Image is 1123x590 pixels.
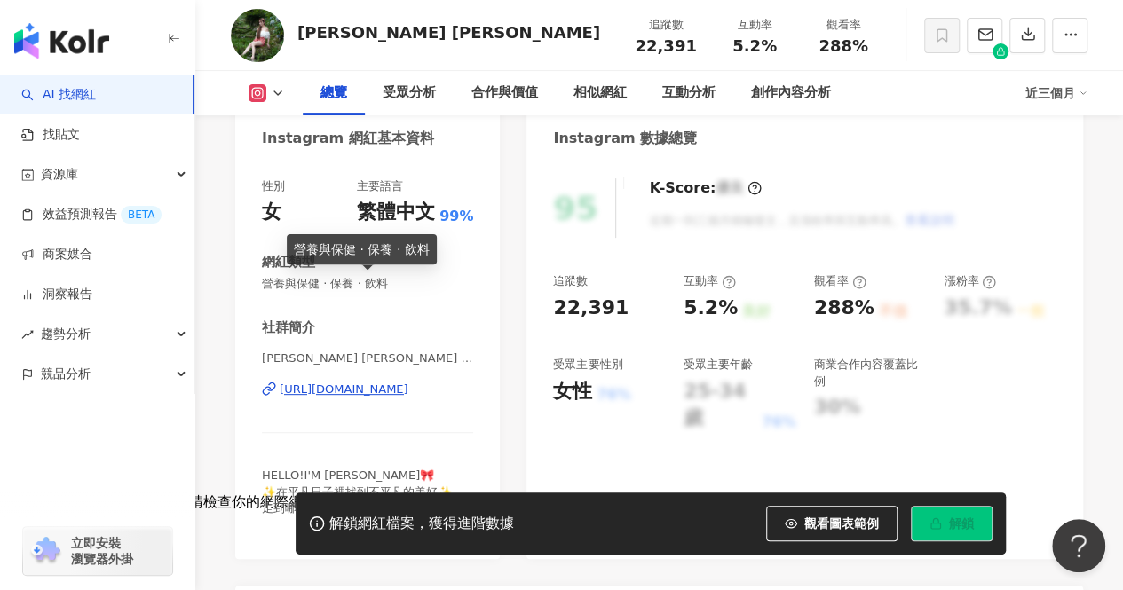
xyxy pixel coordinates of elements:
span: 288% [819,37,868,55]
div: 受眾主要性別 [553,357,622,373]
span: 立即安裝 瀏覽器外掛 [71,535,133,567]
div: 288% [814,295,874,322]
div: 繁體中文 [357,199,435,226]
span: 趨勢分析 [41,314,91,354]
div: 合作與價值 [471,83,538,104]
div: 漲粉率 [944,273,996,289]
a: [URL][DOMAIN_NAME] [262,382,473,397]
div: 商業合作內容覆蓋比例 [814,357,927,389]
span: 99% [439,207,473,226]
div: 近三個月 [1025,79,1087,107]
img: KOL Avatar [231,9,284,62]
div: 5.2% [684,295,738,322]
span: 5.2% [732,37,777,55]
div: Instagram 數據總覽 [553,129,697,148]
div: 互動率 [721,16,788,34]
button: 解鎖 [911,506,993,541]
div: 網紅類型 [262,253,315,271]
div: 受眾主要年齡 [684,357,753,373]
div: 觀看率 [810,16,877,34]
a: 商案媒合 [21,246,92,264]
div: 追蹤數 [553,273,588,289]
a: 找貼文 [21,126,80,144]
span: 競品分析 [41,354,91,394]
span: 資源庫 [41,154,78,194]
div: 女性 [553,378,592,405]
div: 互動率 [684,273,736,289]
div: 觀看率 [814,273,866,289]
div: 主要語言 [357,178,403,194]
img: chrome extension [28,537,63,565]
div: 社群簡介 [262,319,315,337]
a: 洞察報告 [21,286,92,303]
div: 女 [262,199,281,226]
a: chrome extension立即安裝 瀏覽器外掛 [23,527,172,575]
div: 總覽 [320,83,347,104]
span: rise [21,328,34,341]
a: searchAI 找網紅 [21,86,96,104]
div: 創作內容分析 [751,83,831,104]
a: 效益預測報告BETA [21,206,162,224]
div: 追蹤數 [632,16,700,34]
div: 性別 [262,178,285,194]
div: 互動分析 [662,83,716,104]
div: 營養與保健 · 保養 · 飲料 [287,234,437,264]
div: [URL][DOMAIN_NAME] [280,382,408,397]
span: 營養與保健 · 保養 · 飲料 [262,276,473,292]
span: [PERSON_NAME] [PERSON_NAME] | nancy_w1230 [262,350,473,366]
button: 觀看圖表範例 [766,506,898,541]
img: logo [14,23,109,59]
div: 受眾分析 [383,83,436,104]
div: Instagram 網紅基本資料 [262,129,434,148]
div: [PERSON_NAME] [PERSON_NAME] [297,21,600,43]
div: 22,391 [553,295,629,322]
span: 觀看圖表範例 [804,516,879,531]
div: 解鎖網紅檔案，獲得進階數據 [329,515,514,533]
span: 22,391 [635,36,696,55]
div: K-Score : [649,178,762,198]
div: 相似網紅 [573,83,627,104]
